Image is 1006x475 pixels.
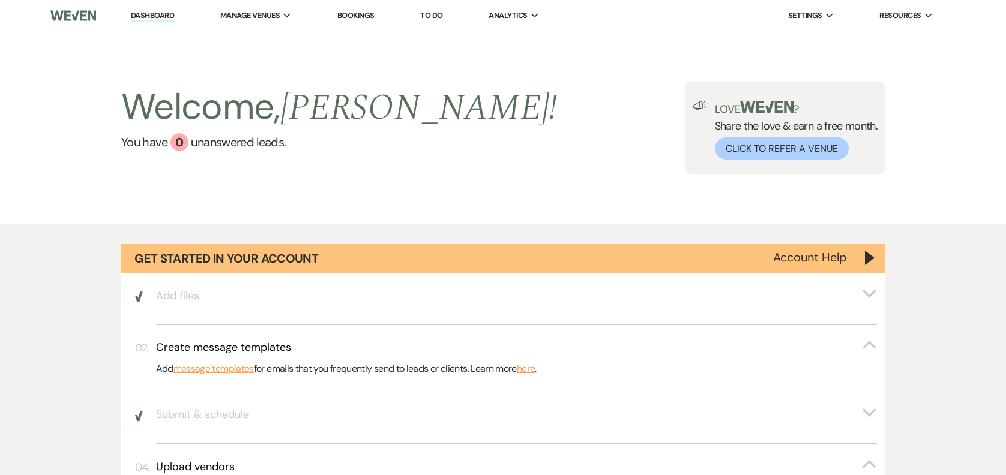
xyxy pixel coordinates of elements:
[156,340,291,355] h3: Create message templates
[517,361,535,377] a: here
[788,10,822,22] span: Settings
[337,10,375,20] a: Bookings
[134,250,318,267] h1: Get Started in Your Account
[489,10,527,22] span: Analytics
[715,101,878,115] p: Love ?
[879,10,921,22] span: Resources
[708,101,878,160] div: Share the love & earn a free month.
[740,101,794,113] img: weven-logo-green.svg
[420,10,442,20] a: To Do
[121,133,558,151] a: You have 0 unanswered leads.
[121,82,558,133] h2: Welcome,
[156,288,199,303] h3: Add files
[693,101,708,110] img: loud-speaker-illustration.svg
[220,10,280,22] span: Manage Venues
[131,10,174,22] a: Dashboard
[156,361,878,377] p: Add for emails that you frequently send to leads or clients. Learn more .
[280,80,558,136] span: [PERSON_NAME] !
[156,407,878,422] button: Submit & schedule
[156,288,878,303] button: Add files
[173,361,254,377] a: message templates
[156,459,235,474] h3: Upload vendors
[156,407,249,422] h3: Submit & schedule
[773,251,847,263] button: Account Help
[715,137,849,160] button: Click to Refer a Venue
[156,459,878,474] button: Upload vendors
[50,3,96,28] img: Weven Logo
[156,340,878,355] button: Create message templates
[170,133,188,151] div: 0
